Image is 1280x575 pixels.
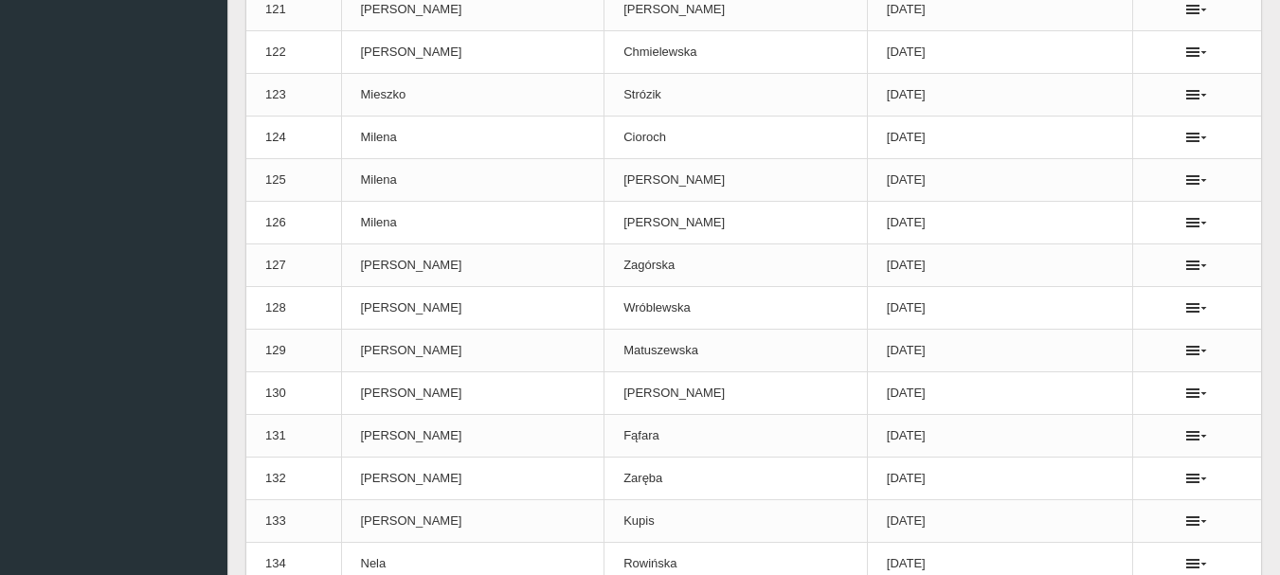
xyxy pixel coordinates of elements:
td: Strózik [604,74,868,117]
td: [PERSON_NAME] [604,159,868,202]
td: 131 [246,415,341,458]
td: 122 [246,31,341,74]
td: Mieszko [341,74,604,117]
td: [PERSON_NAME] [341,244,604,287]
td: 124 [246,117,341,159]
td: 127 [246,244,341,287]
td: [DATE] [867,415,1132,458]
td: [PERSON_NAME] [341,287,604,330]
td: [PERSON_NAME] [341,330,604,372]
td: 123 [246,74,341,117]
td: Matuszewska [604,330,868,372]
td: 128 [246,287,341,330]
td: [DATE] [867,159,1132,202]
td: [PERSON_NAME] [341,31,604,74]
td: [PERSON_NAME] [604,372,868,415]
td: Chmielewska [604,31,868,74]
td: Zaręba [604,458,868,500]
td: 125 [246,159,341,202]
td: [PERSON_NAME] [341,458,604,500]
td: 133 [246,500,341,543]
td: [DATE] [867,31,1132,74]
td: Fąfara [604,415,868,458]
td: 130 [246,372,341,415]
td: [PERSON_NAME] [604,202,868,244]
td: Milena [341,117,604,159]
td: 132 [246,458,341,500]
td: Cioroch [604,117,868,159]
td: [DATE] [867,244,1132,287]
td: [PERSON_NAME] [341,500,604,543]
td: [DATE] [867,458,1132,500]
td: Wróblewska [604,287,868,330]
td: [DATE] [867,500,1132,543]
td: [DATE] [867,330,1132,372]
td: [PERSON_NAME] [341,372,604,415]
td: [DATE] [867,202,1132,244]
td: [DATE] [867,287,1132,330]
td: [DATE] [867,117,1132,159]
td: Milena [341,202,604,244]
td: 129 [246,330,341,372]
td: [DATE] [867,372,1132,415]
td: [PERSON_NAME] [341,415,604,458]
td: [DATE] [867,74,1132,117]
td: Milena [341,159,604,202]
td: Kupis [604,500,868,543]
td: Zagórska [604,244,868,287]
td: 126 [246,202,341,244]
